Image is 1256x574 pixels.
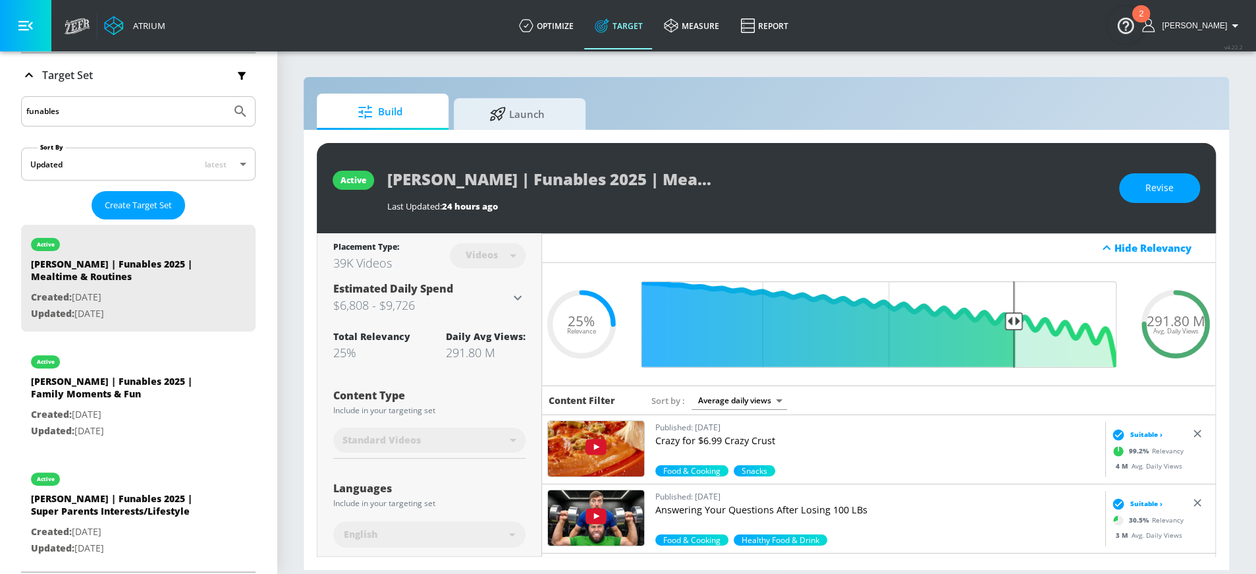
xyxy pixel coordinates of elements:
[655,434,1100,447] p: Crazy for $6.99 Crazy Crust
[584,2,653,49] a: Target
[1153,328,1199,335] span: Avg. Daily Views
[31,407,215,423] p: [DATE]
[42,68,93,82] p: Target Set
[1224,43,1243,51] span: v 4.22.2
[734,465,775,476] div: 70.3%
[542,233,1215,263] div: Hide Relevancy
[31,289,215,306] p: [DATE]
[31,423,215,440] p: [DATE]
[333,500,526,507] div: Include in your targeting set
[1108,428,1162,442] div: Suitable ›
[655,503,1100,517] p: Answering Your Questions After Losing 100 LBs
[459,249,505,260] div: Videos
[31,408,72,420] span: Created:
[104,16,165,36] a: Atrium
[548,421,644,476] img: B13x_EZDkZg
[333,330,410,343] div: Total Relevancy
[1119,173,1200,203] button: Revise
[30,159,63,170] div: Updated
[92,191,185,219] button: Create Target Set
[31,540,215,557] p: [DATE]
[38,143,66,152] label: Sort By
[734,534,827,546] span: Healthy Food & Drink
[333,255,399,271] div: 39K Videos
[26,103,226,120] input: Search by name or Id
[21,459,256,566] div: active[PERSON_NAME] | Funables 2025 | Super Parents Interests/LifestyleCreated:[DATE]Updated:[DATE]
[31,291,72,303] span: Created:
[1130,499,1162,509] span: Suitable ›
[37,241,55,248] div: active
[31,524,215,540] p: [DATE]
[1107,7,1144,43] button: Open Resource Center, 2 new notifications
[341,175,366,186] div: active
[442,200,498,212] span: 24 hours ago
[508,2,584,49] a: optimize
[1108,531,1182,540] div: Avg. Daily Views
[446,345,526,360] div: 291.80 M
[692,391,787,409] div: Average daily views
[1145,180,1174,196] span: Revise
[105,198,172,213] span: Create Target Set
[1114,241,1208,254] div: Hide Relevancy
[1115,461,1131,471] span: 4 M
[333,390,526,401] div: Content Type
[21,219,256,571] nav: list of Target Set
[1142,18,1243,34] button: [PERSON_NAME]
[1139,14,1143,31] div: 2
[21,225,256,331] div: active[PERSON_NAME] | Funables 2025 | Mealtime & RoutinesCreated:[DATE]Updated:[DATE]
[655,420,1100,465] a: Published: [DATE]Crazy for $6.99 Crazy Crust
[1128,446,1151,456] span: 99.2 %
[1157,21,1227,30] span: login as: lindsay.benharris@zefr.com
[31,542,74,554] span: Updated:
[655,465,728,476] div: 99.2%
[37,476,55,482] div: active
[21,342,256,449] div: active[PERSON_NAME] | Funables 2025 | Family Moments & FunCreated:[DATE]Updated:[DATE]
[21,53,256,97] div: Target Set
[128,20,165,32] div: Atrium
[655,534,728,546] span: Food & Cooking
[333,296,510,314] h3: $6,808 - $9,726
[567,328,596,335] span: Relevance
[1128,515,1151,525] span: 30.5 %
[653,2,730,49] a: measure
[21,96,256,571] div: Target Set
[333,281,453,296] span: Estimated Daily Spend
[734,534,827,546] div: 26.9%
[634,281,1123,368] input: Final Threshold
[344,528,377,541] span: English
[1115,531,1131,540] span: 3 M
[655,490,1100,534] a: Published: [DATE]Answering Your Questions After Losing 100 LBs
[1147,314,1205,328] span: 291.80 M
[333,345,410,360] div: 25%
[1108,498,1162,511] div: Suitable ›
[333,407,526,415] div: Include in your targeting set
[226,97,255,126] button: Submit Search
[31,424,74,437] span: Updated:
[549,394,615,407] h6: Content Filter
[333,483,526,494] div: Languages
[548,490,644,546] img: cXu8sTUSTsE
[31,258,215,289] div: [PERSON_NAME] | Funables 2025 | Mealtime & Routines
[342,434,421,447] span: Standard Videos
[333,521,526,548] div: English
[655,465,728,476] span: Food & Cooking
[1108,442,1183,461] div: Relevancy
[330,96,430,128] span: Build
[1108,461,1182,471] div: Avg. Daily Views
[31,307,74,320] span: Updated:
[31,375,215,407] div: [PERSON_NAME] | Funables 2025 | Family Moments & Fun
[333,241,399,255] div: Placement Type:
[730,2,799,49] a: Report
[655,534,728,546] div: 30.5%
[734,465,775,476] span: Snacks
[1108,511,1183,531] div: Relevancy
[446,330,526,343] div: Daily Avg Views:
[568,314,595,328] span: 25%
[333,281,526,314] div: Estimated Daily Spend$6,808 - $9,726
[31,525,72,538] span: Created:
[31,306,215,322] p: [DATE]
[655,490,1100,503] p: Published: [DATE]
